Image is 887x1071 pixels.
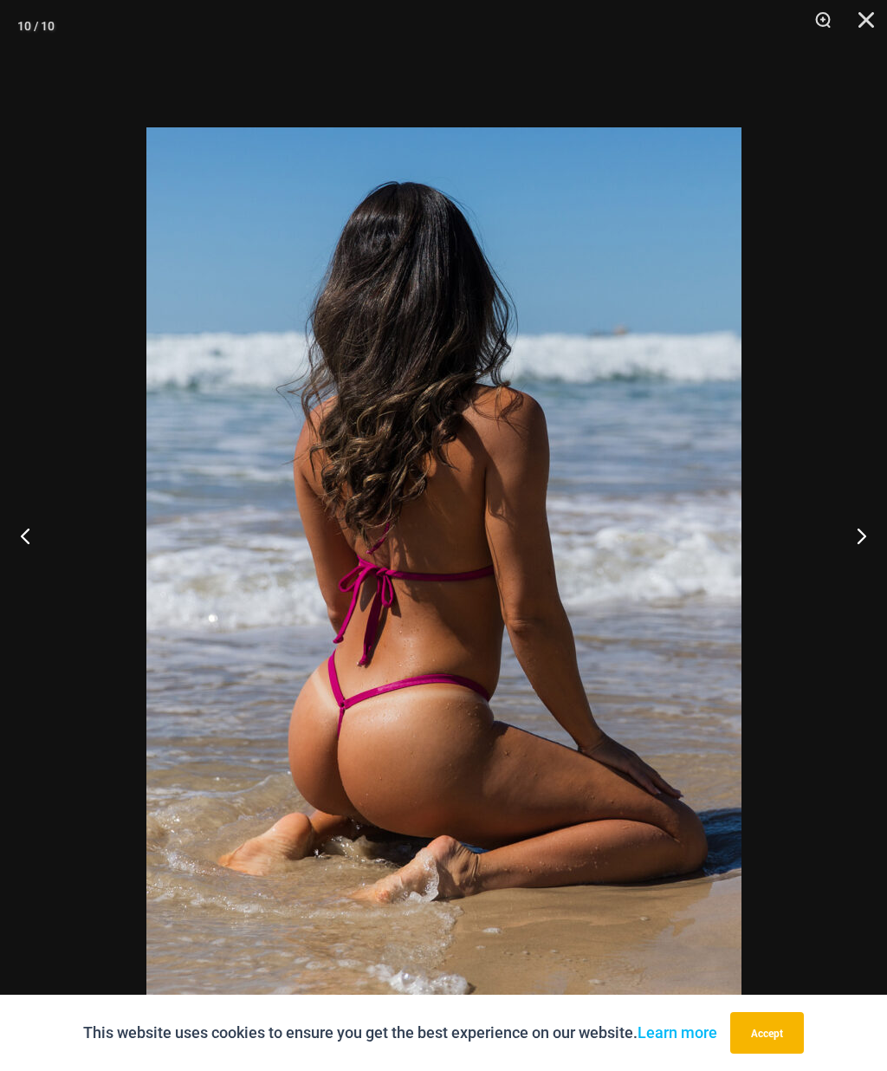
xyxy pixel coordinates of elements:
[17,13,55,39] div: 10 / 10
[146,127,741,1020] img: Tight Rope Pink 319 Top 4212 Micro 10
[638,1023,717,1042] a: Learn more
[83,1020,717,1046] p: This website uses cookies to ensure you get the best experience on our website.
[730,1012,804,1054] button: Accept
[822,492,887,579] button: Next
